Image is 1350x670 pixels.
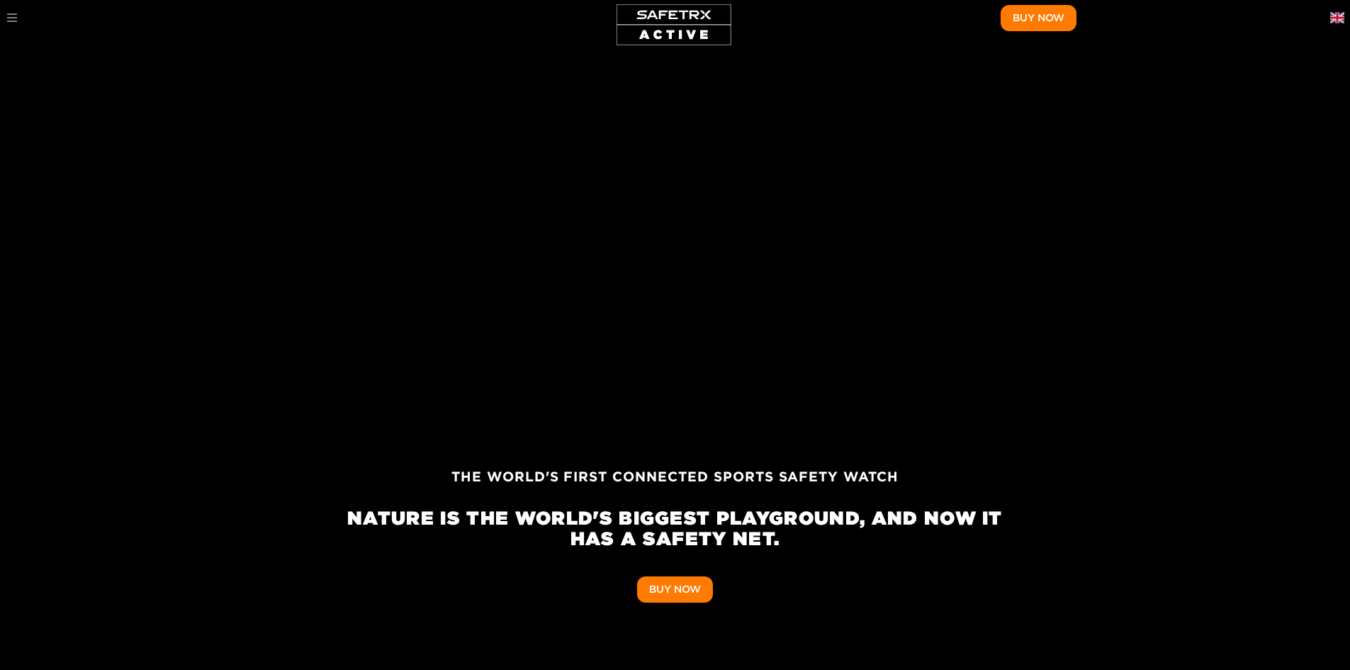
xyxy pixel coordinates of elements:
img: en [1330,11,1344,25]
span: Buy Now [649,581,701,598]
h4: THE WORLD'S FIRST CONNECTED SPORTS SAFETY WATCH [347,469,1003,484]
img: hamburger-menu.svg [7,11,17,25]
span: Buy Now [1013,9,1064,27]
button: Buy Now [637,576,713,603]
button: Buy Now [1001,5,1076,31]
h1: NATURE IS THE WORLD'S BIGGEST PLAYGROUND, AND NOW IT HAS A SAFETY NET. [347,508,1003,549]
